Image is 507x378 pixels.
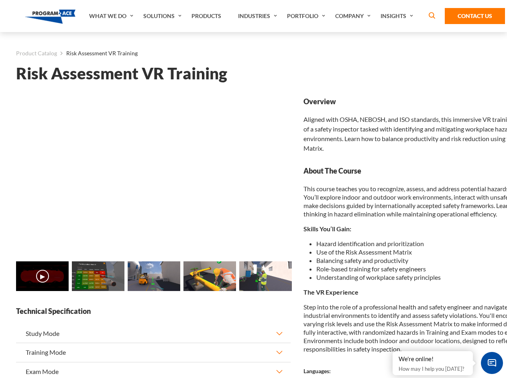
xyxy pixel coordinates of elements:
[239,261,292,291] img: Risk Assessment VR Training - Preview 4
[128,261,180,291] img: Risk Assessment VR Training - Preview 2
[183,261,236,291] img: Risk Assessment VR Training - Preview 3
[57,48,138,59] li: Risk Assessment VR Training
[16,48,57,59] a: Product Catalog
[72,261,124,291] img: Risk Assessment VR Training - Preview 1
[36,270,49,283] button: ▶
[399,355,467,363] div: We're online!
[445,8,505,24] a: Contact Us
[16,261,69,291] img: Risk Assessment VR Training - Video 0
[303,368,331,374] strong: Languages:
[399,364,467,374] p: How may I help you [DATE]?
[25,10,76,24] img: Program-Ace
[16,306,291,316] strong: Technical Specification
[16,343,291,362] button: Training Mode
[481,352,503,374] span: Chat Widget
[16,324,291,343] button: Study Mode
[16,97,291,251] iframe: Risk Assessment VR Training - Video 0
